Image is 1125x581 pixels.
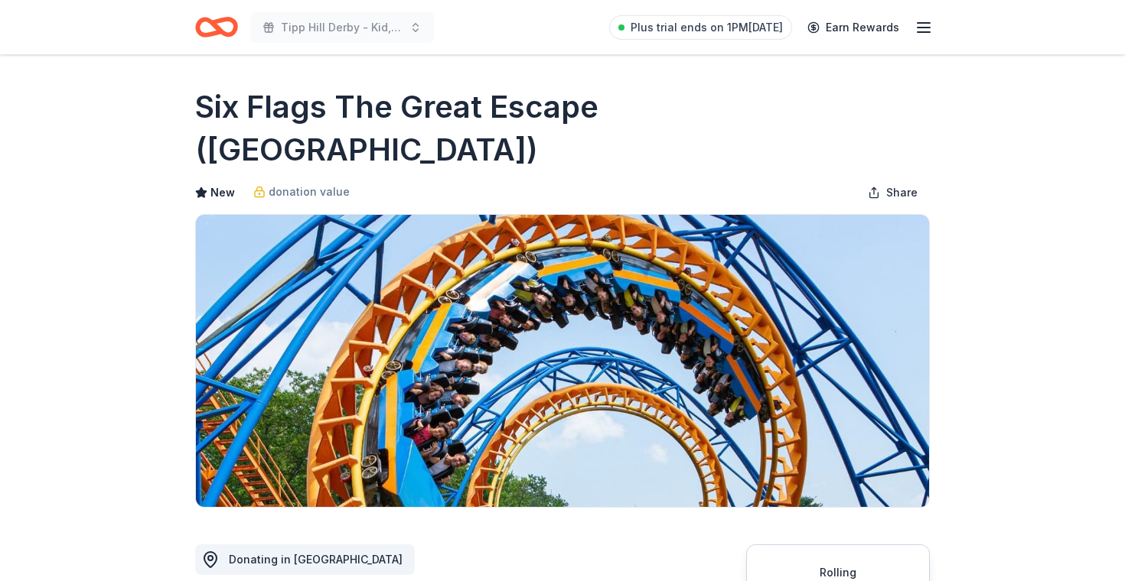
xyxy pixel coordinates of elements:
span: Plus trial ends on 1PM[DATE] [631,18,783,37]
h1: Six Flags The Great Escape ([GEOGRAPHIC_DATA]) [195,86,930,171]
span: Donating in [GEOGRAPHIC_DATA] [229,553,403,566]
a: Home [195,9,238,45]
span: Tipp Hill Derby - Kid, Teen, and Adult Soapbox Car Races, Chicken BBQ, Food Truck, Games [281,18,403,37]
span: donation value [269,183,350,201]
button: Tipp Hill Derby - Kid, Teen, and Adult Soapbox Car Races, Chicken BBQ, Food Truck, Games [250,12,434,43]
span: New [210,183,235,202]
a: donation value [253,183,350,201]
span: Share [886,183,918,202]
img: Image for Six Flags The Great Escape (Queensbury) [196,215,929,507]
a: Earn Rewards [798,14,908,41]
a: Plus trial ends on 1PM[DATE] [609,15,792,40]
button: Share [856,177,930,208]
